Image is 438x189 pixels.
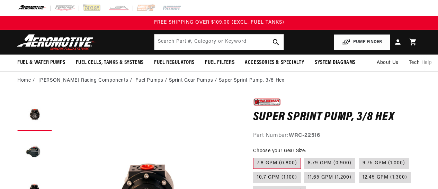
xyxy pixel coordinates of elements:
[304,158,355,169] label: 8.79 GPM (0.900)
[17,97,52,131] button: Load image 1 in gallery view
[205,59,234,66] span: Fuel Filters
[253,158,301,169] label: 7.8 GPM (0.800)
[17,77,421,84] nav: breadcrumbs
[219,77,284,84] li: Super Sprint Pump, 3/8 Hex
[200,55,240,71] summary: Fuel Filters
[409,59,432,67] span: Tech Help
[359,172,411,183] label: 12.45 GPM (1.300)
[334,34,390,50] button: PUMP FINDER
[12,55,71,71] summary: Fuel & Water Pumps
[377,60,399,65] span: About Us
[71,55,149,71] summary: Fuel Cells, Tanks & Systems
[372,55,404,71] a: About Us
[135,77,163,84] a: Fuel Pumps
[315,59,356,66] span: System Diagrams
[38,77,128,84] a: [PERSON_NAME] Racing Components
[253,172,301,183] label: 10.7 GPM (1.100)
[17,77,31,84] a: Home
[253,112,421,123] h1: Super Sprint Pump, 3/8 Hex
[169,77,219,84] li: Sprint Gear Pumps
[154,34,284,50] input: Search by Part Number, Category or Keyword
[17,59,65,66] span: Fuel & Water Pumps
[253,131,421,140] div: Part Number:
[76,59,144,66] span: Fuel Cells, Tanks & Systems
[359,158,409,169] label: 9.75 GPM (1.000)
[154,20,284,25] span: FREE SHIPPING OVER $109.00 (EXCL. FUEL TANKS)
[253,147,307,155] legend: Choose your Gear Size:
[310,55,361,71] summary: System Diagrams
[304,172,355,183] label: 11.65 GPM (1.200)
[154,59,195,66] span: Fuel Regulators
[17,135,52,170] button: Load image 2 in gallery view
[404,55,437,71] summary: Tech Help
[15,34,101,50] img: Aeromotive
[240,55,310,71] summary: Accessories & Specialty
[245,59,304,66] span: Accessories & Specialty
[268,34,284,50] button: search button
[289,133,320,138] strong: WRC-22516
[149,55,200,71] summary: Fuel Regulators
